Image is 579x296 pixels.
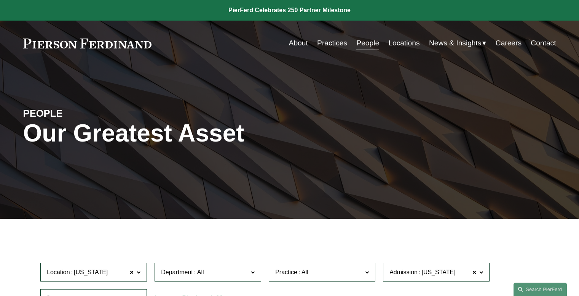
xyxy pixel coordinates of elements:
h4: PEOPLE [23,107,156,119]
span: [US_STATE] [421,267,455,277]
span: [US_STATE] [74,267,108,277]
span: Practice [275,269,297,275]
span: Admission [389,269,418,275]
span: Department [161,269,193,275]
a: folder dropdown [429,36,486,50]
span: News & Insights [429,37,482,50]
a: Careers [496,36,522,50]
a: Practices [317,36,347,50]
a: Contact [531,36,556,50]
a: About [289,36,308,50]
a: Locations [388,36,419,50]
h1: Our Greatest Asset [23,119,378,147]
a: People [356,36,379,50]
span: Location [47,269,70,275]
a: Search this site [514,283,567,296]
